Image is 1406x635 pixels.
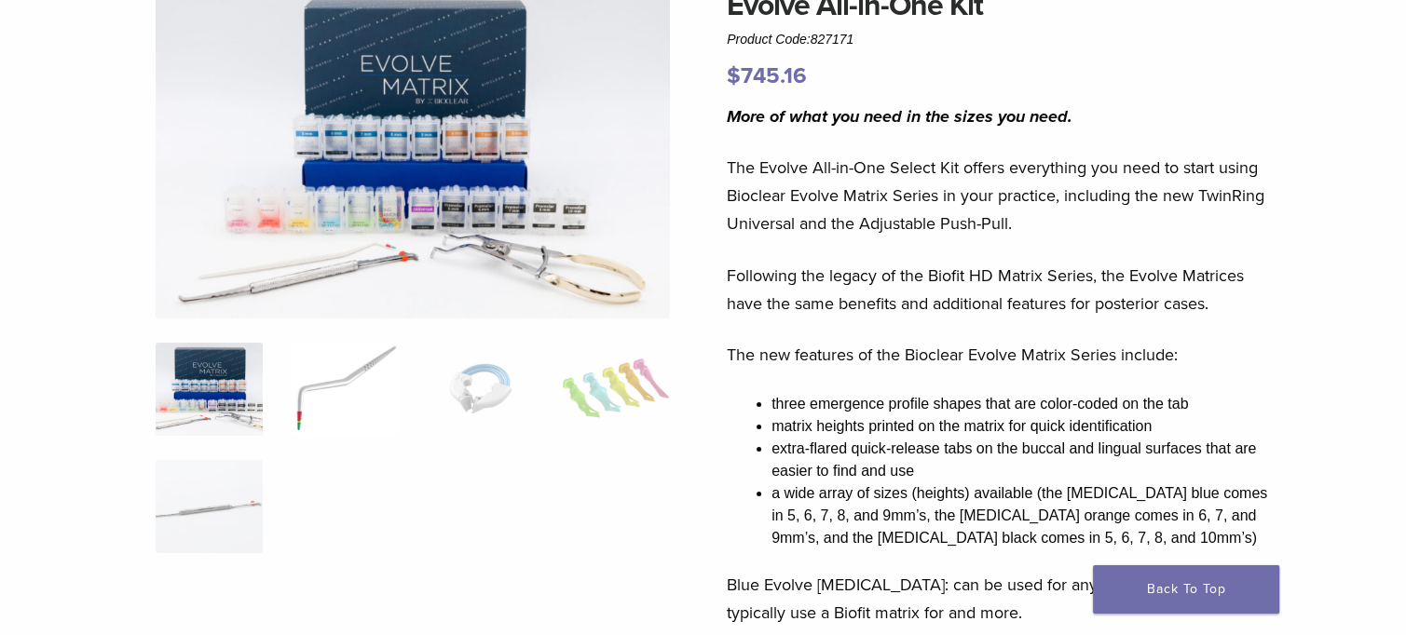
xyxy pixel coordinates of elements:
[771,482,1275,549] li: a wide array of sizes (heights) available (the [MEDICAL_DATA] blue comes in 5, 6, 7, 8, and 9mm’s...
[562,343,669,436] img: Evolve All-in-One Kit - Image 4
[727,154,1275,237] p: The Evolve All-in-One Select Kit offers everything you need to start using Bioclear Evolve Matrix...
[727,262,1275,317] p: Following the legacy of the Biofit HD Matrix Series, the Evolve Matrices have the same benefits a...
[727,32,853,47] span: Product Code:
[156,343,263,436] img: IMG_0457-scaled-e1745362001290-300x300.jpg
[727,341,1275,369] p: The new features of the Bioclear Evolve Matrix Series include:
[727,62,741,89] span: $
[771,438,1275,482] li: extra-flared quick-release tabs on the buccal and lingual surfaces that are easier to find and use
[811,32,854,47] span: 827171
[727,106,1072,127] i: More of what you need in the sizes you need.
[291,343,398,436] img: Evolve All-in-One Kit - Image 2
[771,415,1275,438] li: matrix heights printed on the matrix for quick identification
[1093,565,1279,614] a: Back To Top
[771,393,1275,415] li: three emergence profile shapes that are color-coded on the tab
[727,62,807,89] bdi: 745.16
[156,460,263,553] img: Evolve All-in-One Kit - Image 5
[427,343,534,436] img: Evolve All-in-One Kit - Image 3
[727,571,1275,627] p: Blue Evolve [MEDICAL_DATA]: can be used for anything you would typically use a Biofit matrix for ...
